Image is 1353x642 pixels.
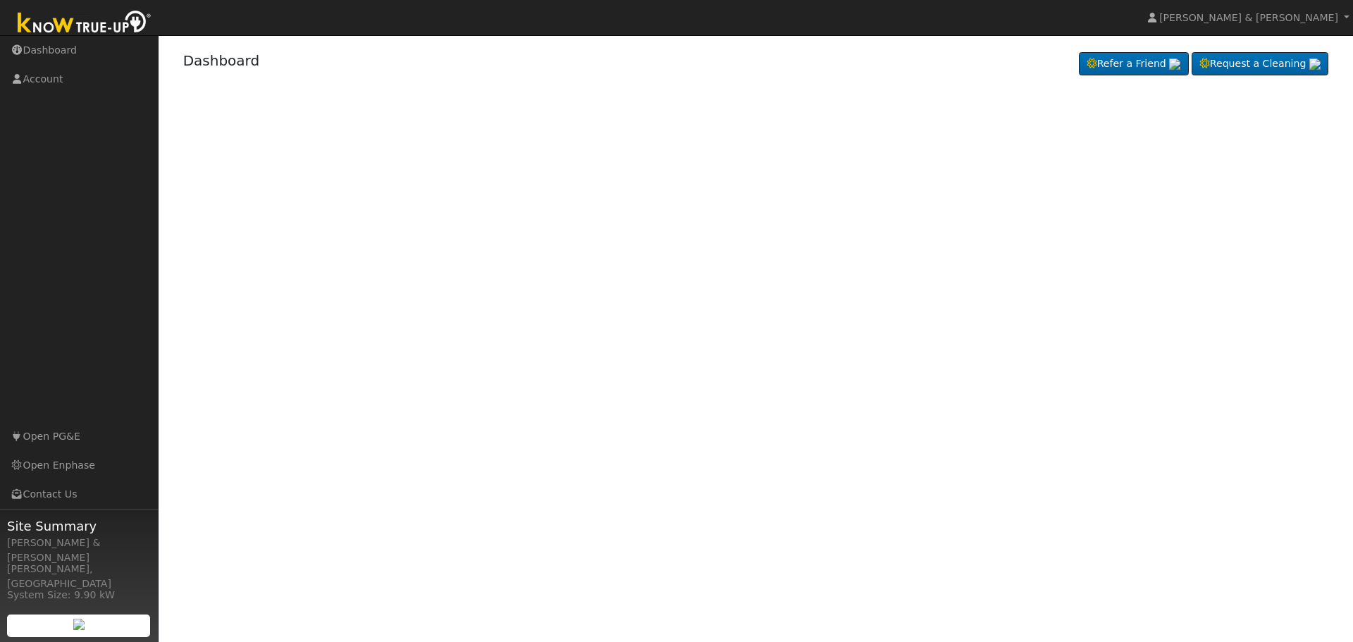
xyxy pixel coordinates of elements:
span: [PERSON_NAME] & [PERSON_NAME] [1159,12,1338,23]
span: Site Summary [7,517,151,536]
img: Know True-Up [11,8,159,39]
a: Dashboard [183,52,260,69]
div: System Size: 9.90 kW [7,588,151,603]
a: Refer a Friend [1079,52,1189,76]
a: Request a Cleaning [1192,52,1328,76]
img: retrieve [1169,58,1180,70]
img: retrieve [73,619,85,630]
img: retrieve [1309,58,1321,70]
div: [PERSON_NAME] & [PERSON_NAME] [7,536,151,565]
div: [PERSON_NAME], [GEOGRAPHIC_DATA] [7,562,151,591]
